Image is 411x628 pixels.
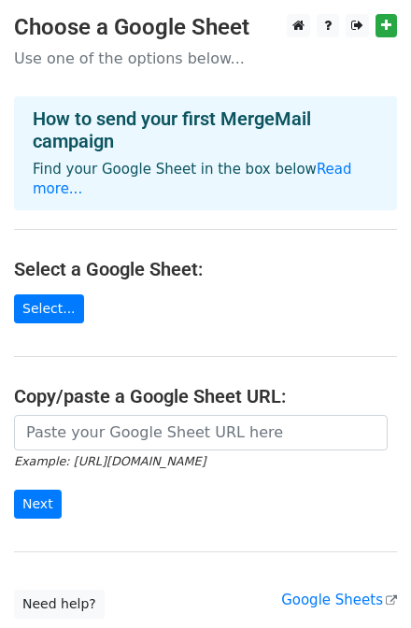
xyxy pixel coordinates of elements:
h4: How to send your first MergeMail campaign [33,107,378,152]
small: Example: [URL][DOMAIN_NAME] [14,454,205,468]
a: Google Sheets [281,592,397,608]
a: Select... [14,294,84,323]
h4: Copy/paste a Google Sheet URL: [14,385,397,407]
p: Use one of the options below... [14,49,397,68]
input: Next [14,490,62,519]
a: Need help? [14,590,105,619]
h4: Select a Google Sheet: [14,258,397,280]
input: Paste your Google Sheet URL here [14,415,388,450]
a: Read more... [33,161,352,197]
h3: Choose a Google Sheet [14,14,397,41]
p: Find your Google Sheet in the box below [33,160,378,199]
